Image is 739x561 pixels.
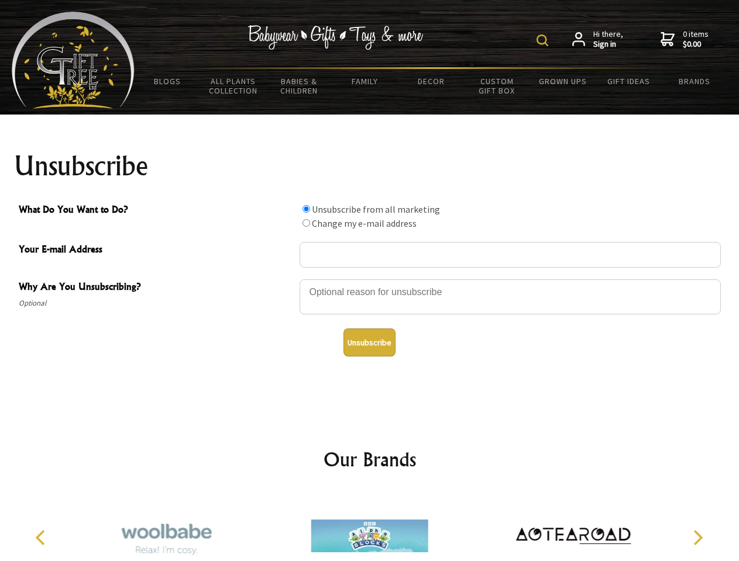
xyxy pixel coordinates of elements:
[683,39,709,50] strong: $0.00
[300,279,721,314] textarea: Why Are You Unsubscribing?
[23,445,716,473] h2: Our Brands
[343,328,396,356] button: Unsubscribe
[303,205,310,213] input: What Do You Want to Do?
[593,29,623,50] span: Hi there,
[530,69,596,93] a: Grown Ups
[29,525,55,550] button: Previous
[593,39,623,50] strong: Sign in
[464,69,530,103] a: Custom Gift Box
[662,69,728,93] a: Brands
[19,296,294,310] span: Optional
[661,29,709,50] a: 0 items$0.00
[19,202,294,219] span: What Do You Want to Do?
[248,25,424,50] img: Babywear - Gifts - Toys & more
[14,152,726,180] h1: Unsubscribe
[201,69,267,103] a: All Plants Collection
[266,69,332,103] a: Babies & Children
[398,69,464,93] a: Decor
[312,203,440,215] label: Unsubscribe from all marketing
[572,29,623,50] a: Hi there,Sign in
[683,29,709,50] span: 0 items
[19,279,294,296] span: Why Are You Unsubscribing?
[312,217,417,229] label: Change my e-mail address
[300,242,721,268] input: Your E-mail Address
[332,69,398,93] a: Family
[685,525,710,550] button: Next
[19,242,294,259] span: Your E-mail Address
[12,12,135,109] img: Babyware - Gifts - Toys and more...
[537,34,548,46] img: product search
[135,69,201,93] a: BLOGS
[303,219,310,227] input: What Do You Want to Do?
[596,69,662,93] a: Gift Ideas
